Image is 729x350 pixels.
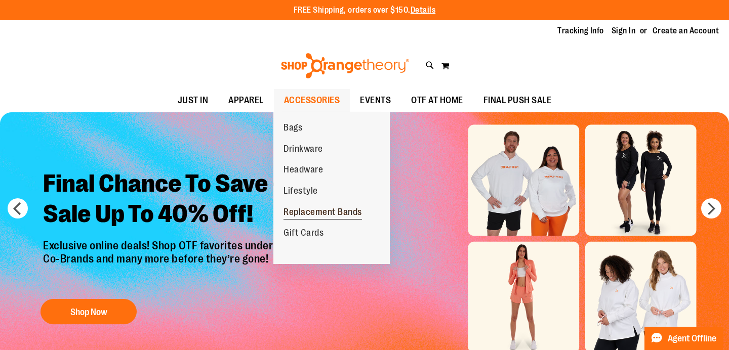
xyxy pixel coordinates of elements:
span: Bags [283,122,302,135]
span: Drinkware [283,144,323,156]
a: Details [411,6,436,15]
p: FREE Shipping, orders over $150. [294,5,436,16]
h2: Final Chance To Save - Sale Up To 40% Off! [35,161,353,239]
span: Lifestyle [283,186,318,198]
span: OTF AT HOME [411,89,463,112]
a: Final Chance To Save -Sale Up To 40% Off! Exclusive online deals! Shop OTF favorites under $10, $... [35,161,353,329]
button: Agent Offline [644,327,723,350]
span: Replacement Bands [283,207,362,220]
img: Shop Orangetheory [279,53,411,78]
span: FINAL PUSH SALE [483,89,552,112]
p: Exclusive online deals! Shop OTF favorites under $10, $20, $50, Co-Brands and many more before th... [35,239,353,289]
span: Gift Cards [283,228,323,240]
button: next [701,198,721,218]
span: Agent Offline [668,334,716,343]
span: EVENTS [360,89,391,112]
a: Create an Account [653,25,719,36]
span: JUST IN [178,89,209,112]
span: APPAREL [228,89,264,112]
button: prev [8,198,28,218]
a: Tracking Info [557,25,604,36]
span: ACCESSORIES [284,89,340,112]
a: Sign In [612,25,636,36]
span: Headware [283,164,323,177]
button: Shop Now [40,299,137,324]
